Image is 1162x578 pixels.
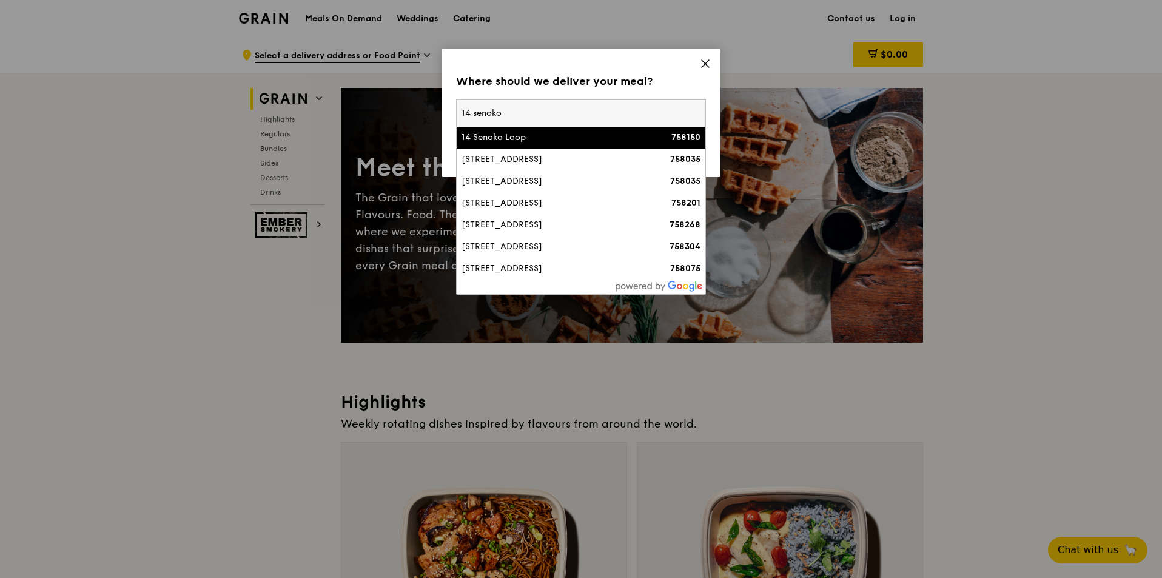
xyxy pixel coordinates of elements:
[616,281,703,292] img: powered-by-google.60e8a832.png
[462,153,641,166] div: [STREET_ADDRESS]
[671,198,700,208] strong: 758201
[462,175,641,187] div: [STREET_ADDRESS]
[462,263,641,275] div: [STREET_ADDRESS]
[456,73,706,90] div: Where should we deliver your meal?
[462,241,641,253] div: [STREET_ADDRESS]
[462,219,641,231] div: [STREET_ADDRESS]
[670,154,700,164] strong: 758035
[462,132,641,144] div: 14 Senoko Loop
[671,132,700,143] strong: 758150
[670,176,700,186] strong: 758035
[670,241,700,252] strong: 758304
[670,220,700,230] strong: 758268
[462,197,641,209] div: [STREET_ADDRESS]
[670,263,700,274] strong: 758075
